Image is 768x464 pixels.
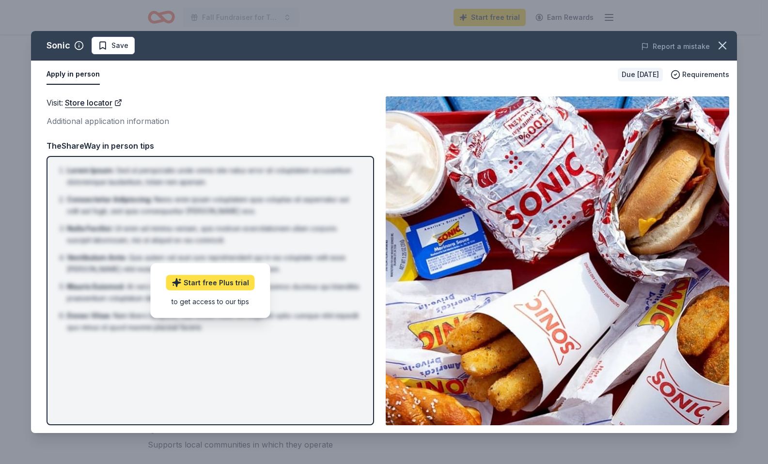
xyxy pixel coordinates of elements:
[67,195,152,203] span: Consectetur Adipiscing :
[92,37,135,54] button: Save
[47,115,374,127] div: Additional application information
[67,166,114,174] span: Lorem Ipsum :
[67,194,360,217] li: Nemo enim ipsam voluptatem quia voluptas sit aspernatur aut odit aut fugit, sed quia consequuntur...
[166,275,255,291] a: Start free Plus trial
[47,139,374,152] div: TheShareWay in person tips
[67,282,125,291] span: Mauris Euismod :
[65,96,122,109] a: Store locator
[386,96,729,425] img: Image for Sonic
[67,253,127,262] span: Vestibulum Ante :
[671,69,729,80] button: Requirements
[618,68,663,81] div: Due [DATE]
[641,41,710,52] button: Report a mistake
[47,64,100,85] button: Apply in person
[67,311,111,320] span: Donec Vitae :
[47,96,374,109] div: Visit :
[166,296,255,307] div: to get access to our tips
[67,281,360,304] li: At vero eos et accusamus et iusto odio dignissimos ducimus qui blanditiis praesentium voluptatum ...
[67,223,360,246] li: Ut enim ad minima veniam, quis nostrum exercitationem ullam corporis suscipit laboriosam, nisi ut...
[682,69,729,80] span: Requirements
[67,252,360,275] li: Quis autem vel eum iure reprehenderit qui in ea voluptate velit esse [PERSON_NAME] nihil molestia...
[67,165,360,188] li: Sed ut perspiciatis unde omnis iste natus error sit voluptatem accusantium doloremque laudantium,...
[47,38,70,53] div: Sonic
[67,310,360,333] li: Nam libero tempore, cum soluta nobis est eligendi optio cumque nihil impedit quo minus id quod ma...
[67,224,113,232] span: Nulla Facilisi :
[111,40,128,51] span: Save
